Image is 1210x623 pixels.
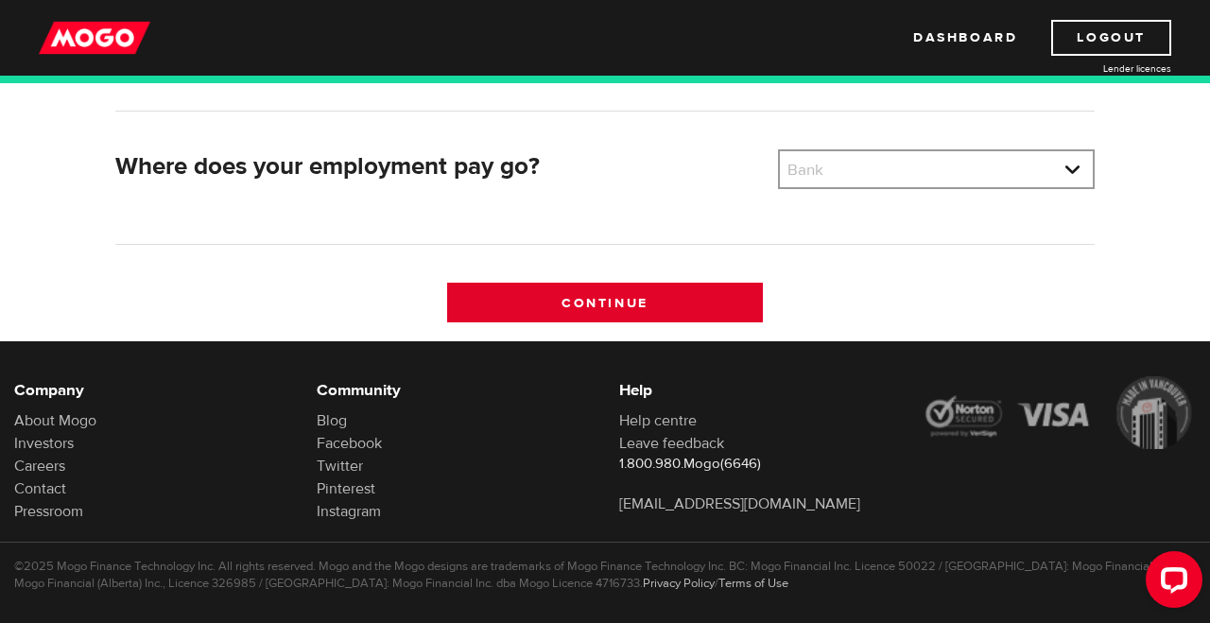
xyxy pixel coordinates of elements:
[14,502,83,521] a: Pressroom
[447,283,764,322] input: Continue
[317,434,382,453] a: Facebook
[619,379,893,402] h6: Help
[913,20,1017,56] a: Dashboard
[115,152,764,182] h2: Where does your employment pay go?
[1131,544,1210,623] iframe: LiveChat chat widget
[317,379,591,402] h6: Community
[317,502,381,521] a: Instagram
[317,479,375,498] a: Pinterest
[317,411,347,430] a: Blog
[39,20,150,56] img: mogo_logo-11ee424be714fa7cbb0f0f49df9e16ec.png
[14,457,65,476] a: Careers
[14,411,96,430] a: About Mogo
[1051,20,1171,56] a: Logout
[619,434,724,453] a: Leave feedback
[922,376,1196,450] img: legal-icons-92a2ffecb4d32d839781d1b4e4802d7b.png
[643,576,715,591] a: Privacy Policy
[619,455,893,474] p: 1.800.980.Mogo(6646)
[14,379,288,402] h6: Company
[14,434,74,453] a: Investors
[619,411,697,430] a: Help centre
[1029,61,1171,76] a: Lender licences
[14,558,1196,592] p: ©2025 Mogo Finance Technology Inc. All rights reserved. Mogo and the Mogo designs are trademarks ...
[718,576,788,591] a: Terms of Use
[317,457,363,476] a: Twitter
[619,494,860,513] a: [EMAIL_ADDRESS][DOMAIN_NAME]
[14,479,66,498] a: Contact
